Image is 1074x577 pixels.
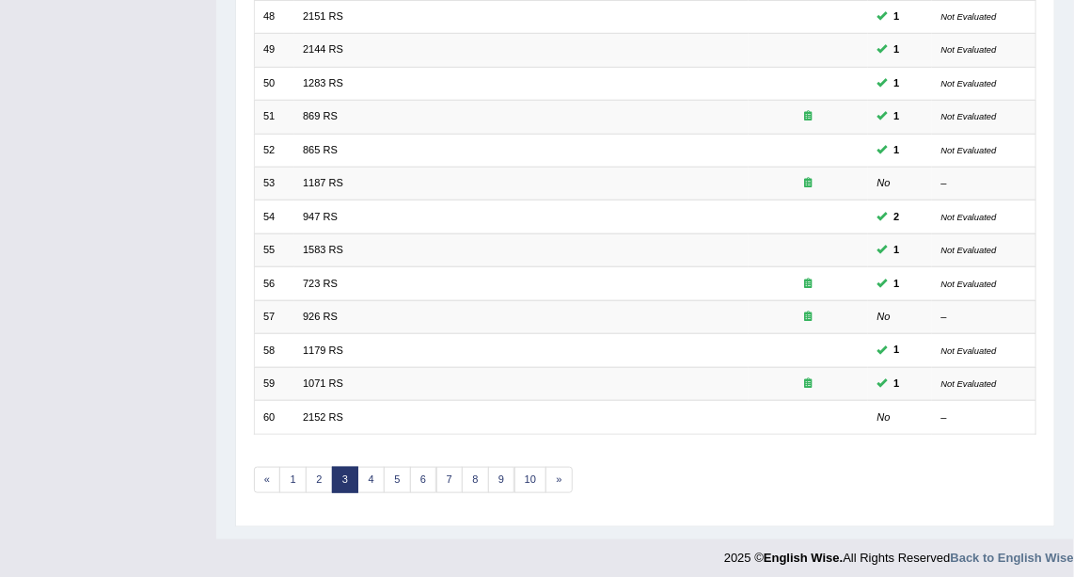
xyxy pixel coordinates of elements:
div: Exam occurring question [757,277,860,292]
small: Not Evaluated [941,245,997,255]
span: You can still take this question [888,41,906,58]
span: You can still take this question [888,209,906,226]
a: 926 RS [303,311,338,322]
div: – [941,410,1027,425]
td: 60 [254,401,294,434]
td: 55 [254,233,294,266]
em: No [877,177,891,188]
span: You can still take this question [888,108,906,125]
small: Not Evaluated [941,345,997,356]
small: Not Evaluated [941,279,997,289]
span: You can still take this question [888,142,906,159]
a: 1 [279,467,307,493]
td: 50 [254,67,294,100]
a: 1583 RS [303,244,343,255]
div: Exam occurring question [757,377,860,392]
td: 53 [254,168,294,200]
a: 865 RS [303,144,338,155]
a: 869 RS [303,110,338,121]
a: 1187 RS [303,177,343,188]
td: 49 [254,34,294,67]
span: You can still take this question [888,342,906,359]
a: 6 [410,467,437,493]
a: 2144 RS [303,43,343,55]
a: 947 RS [303,211,338,222]
small: Not Evaluated [941,212,997,222]
a: 9 [488,467,515,493]
small: Not Evaluated [941,378,997,389]
a: « [254,467,281,493]
span: You can still take this question [888,376,906,393]
div: – [941,310,1027,325]
div: – [941,176,1027,191]
a: 1179 RS [303,345,343,356]
em: No [877,411,891,423]
div: 2025 © All Rights Reserved [724,539,1074,567]
small: Not Evaluated [941,44,997,55]
td: 56 [254,267,294,300]
td: 57 [254,300,294,333]
a: 723 RS [303,278,338,289]
td: 58 [254,334,294,367]
strong: English Wise. [764,551,843,565]
td: 59 [254,367,294,400]
div: Exam occurring question [757,109,860,124]
small: Not Evaluated [941,78,997,88]
td: 51 [254,101,294,134]
small: Not Evaluated [941,11,997,22]
td: 52 [254,134,294,167]
small: Not Evaluated [941,145,997,155]
a: 10 [514,467,547,493]
a: 1071 RS [303,377,343,389]
a: 3 [332,467,359,493]
span: You can still take this question [888,242,906,259]
span: You can still take this question [888,276,906,293]
a: 2152 RS [303,411,343,423]
div: Exam occurring question [757,310,860,325]
a: » [545,467,573,493]
a: 4 [357,467,385,493]
span: You can still take this question [888,75,906,92]
a: 2 [306,467,333,493]
a: 5 [384,467,411,493]
span: You can still take this question [888,8,906,25]
a: 8 [462,467,489,493]
em: No [877,311,891,322]
small: Not Evaluated [941,111,997,121]
div: Exam occurring question [757,176,860,191]
td: 54 [254,200,294,233]
a: 7 [436,467,464,493]
a: Back to English Wise [951,551,1074,565]
a: 2151 RS [303,10,343,22]
a: 1283 RS [303,77,343,88]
